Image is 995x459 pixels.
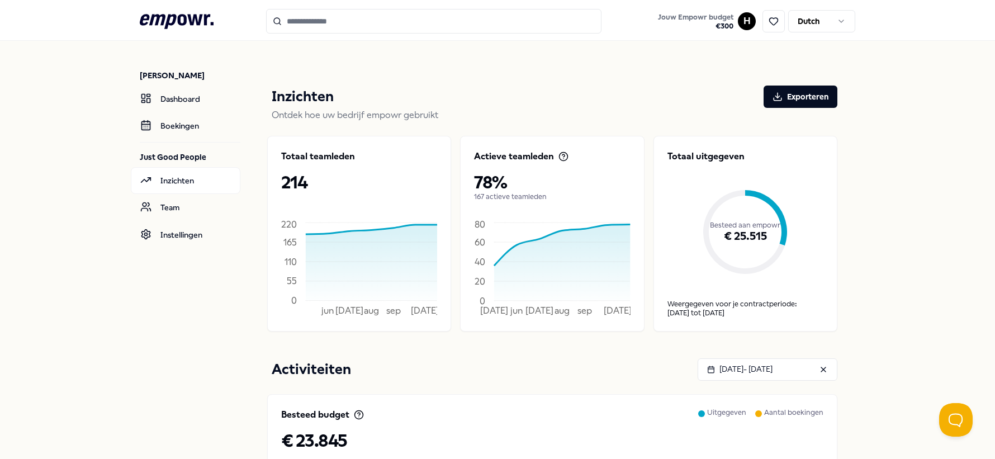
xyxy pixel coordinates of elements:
[131,221,240,248] a: Instellingen
[272,108,837,122] p: Ontdek hoe uw bedrijf empowr gebruikt
[411,305,439,316] tspan: [DATE]
[738,12,756,30] button: H
[707,363,773,375] div: [DATE] - [DATE]
[939,403,973,437] iframe: Help Scout Beacon - Open
[131,167,240,194] a: Inzichten
[667,199,823,274] div: € 25.515
[281,172,437,192] p: 214
[272,358,351,381] p: Activiteiten
[364,305,379,316] tspan: aug
[474,172,630,192] p: 78%
[131,112,240,139] a: Boekingen
[656,11,736,33] button: Jouw Empowr budget€300
[698,358,837,381] button: [DATE]- [DATE]
[266,9,601,34] input: Search for products, categories or subcategories
[287,276,297,286] tspan: 55
[281,219,297,229] tspan: 220
[475,256,485,267] tspan: 40
[283,236,297,247] tspan: 165
[131,86,240,112] a: Dashboard
[140,70,240,81] p: [PERSON_NAME]
[653,10,738,33] a: Jouw Empowr budget€300
[335,305,363,316] tspan: [DATE]
[658,13,733,22] span: Jouw Empowr budget
[131,194,240,221] a: Team
[667,177,823,274] div: Besteed aan empowr
[525,305,553,316] tspan: [DATE]
[291,295,297,306] tspan: 0
[604,305,632,316] tspan: [DATE]
[285,256,297,267] tspan: 110
[386,305,401,316] tspan: sep
[707,408,746,430] p: Uitgegeven
[321,305,334,316] tspan: jun
[510,305,523,316] tspan: jun
[140,152,240,163] p: Just Good People
[667,150,823,163] p: Totaal uitgegeven
[764,86,837,108] button: Exporteren
[764,408,823,430] p: Aantal boekingen
[667,309,823,318] div: [DATE] tot [DATE]
[658,22,733,31] span: € 300
[480,295,485,306] tspan: 0
[474,192,630,201] p: 167 actieve teamleden
[555,305,570,316] tspan: aug
[474,150,554,163] p: Actieve teamleden
[281,430,823,451] p: € 23.845
[281,150,355,163] p: Totaal teamleden
[272,86,334,108] p: Inzichten
[578,305,593,316] tspan: sep
[480,305,508,316] tspan: [DATE]
[475,276,485,286] tspan: 20
[475,219,485,229] tspan: 80
[475,236,485,247] tspan: 60
[281,408,349,422] p: Besteed budget
[667,300,823,309] p: Weergegeven voor je contractperiode:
